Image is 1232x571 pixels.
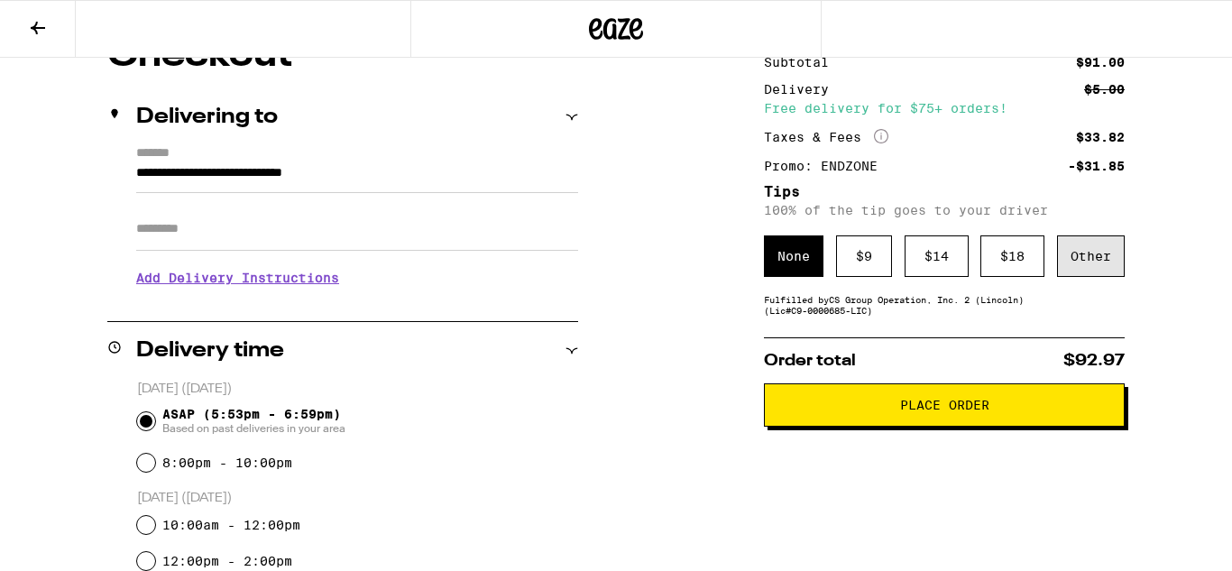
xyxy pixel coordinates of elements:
div: $ 18 [980,235,1044,277]
label: 12:00pm - 2:00pm [162,554,292,568]
span: Order total [764,353,856,369]
span: Based on past deliveries in your area [162,421,345,436]
div: Fulfilled by CS Group Operation, Inc. 2 (Lincoln) (Lic# C9-0000685-LIC ) [764,294,1125,316]
p: [DATE] ([DATE]) [137,381,578,398]
p: 100% of the tip goes to your driver [764,203,1125,217]
div: Other [1057,235,1125,277]
div: Delivery [764,83,841,96]
div: $33.82 [1076,131,1125,143]
span: Hi. Need any help? [11,13,130,27]
h2: Delivery time [136,340,284,362]
div: None [764,235,823,277]
h3: Add Delivery Instructions [136,257,578,299]
p: We'll contact you at [PHONE_NUMBER] when we arrive [136,299,578,313]
div: $91.00 [1076,56,1125,69]
div: Free delivery for $75+ orders! [764,102,1125,115]
p: [DATE] ([DATE]) [137,490,578,507]
div: $ 14 [905,235,969,277]
div: Taxes & Fees [764,129,888,145]
button: Place Order [764,383,1125,427]
label: 10:00am - 12:00pm [162,518,300,532]
h2: Delivering to [136,106,278,128]
span: $92.97 [1063,353,1125,369]
span: ASAP (5:53pm - 6:59pm) [162,407,345,436]
div: $5.00 [1084,83,1125,96]
div: Subtotal [764,56,841,69]
div: $ 9 [836,235,892,277]
h5: Tips [764,185,1125,199]
label: 8:00pm - 10:00pm [162,456,292,470]
div: Promo: ENDZONE [764,160,890,172]
div: -$31.85 [1068,160,1125,172]
span: Place Order [900,399,989,411]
